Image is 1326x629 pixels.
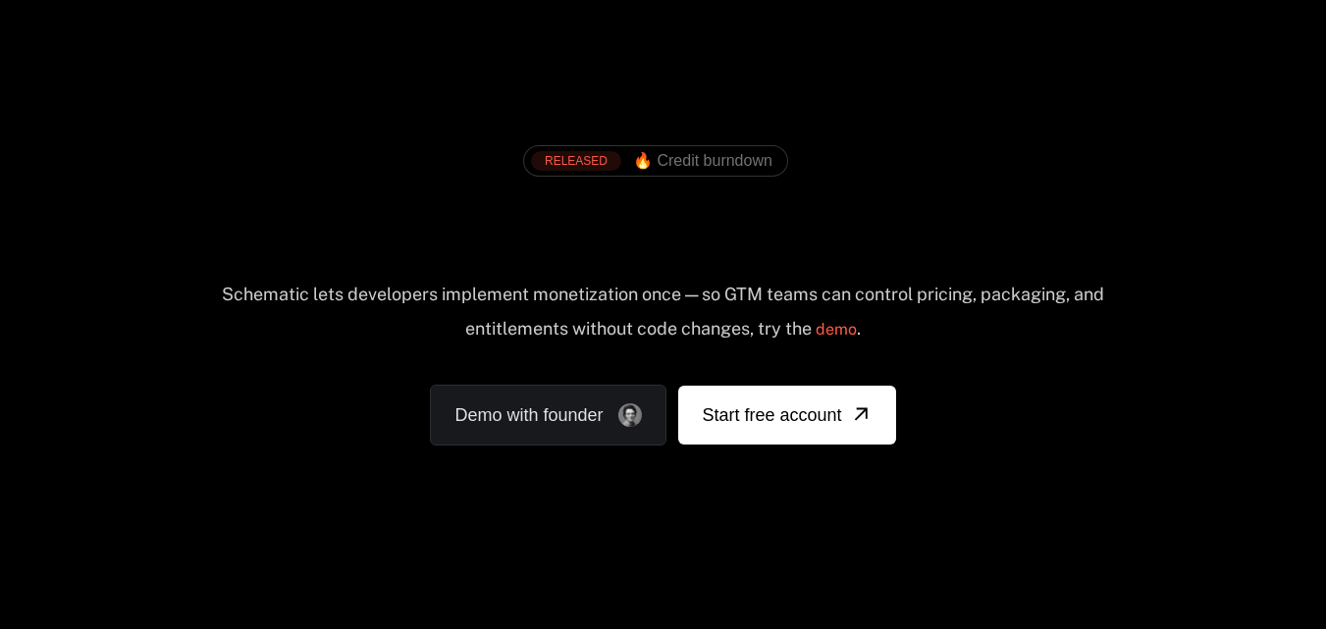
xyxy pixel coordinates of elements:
a: demo [816,306,857,353]
div: Schematic lets developers implement monetization once — so GTM teams can control pricing, packagi... [220,284,1106,353]
div: RELEASED [531,151,621,171]
a: [object Object],[object Object] [531,151,772,171]
span: Start free account [702,401,841,429]
a: [object Object] [678,386,895,445]
img: Founder [618,403,642,427]
span: 🔥 Credit burndown [633,152,772,170]
a: Demo with founder, ,[object Object] [430,385,666,446]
